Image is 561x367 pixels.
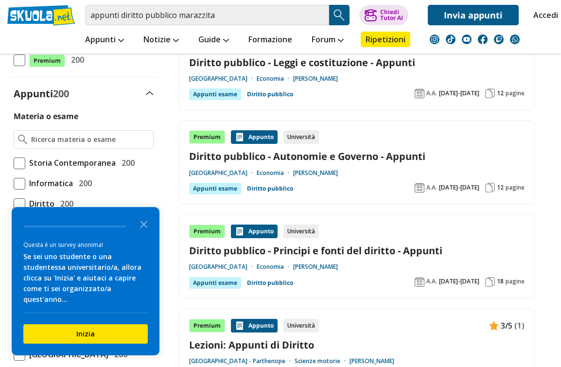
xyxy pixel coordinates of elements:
span: 200 [118,157,135,169]
div: Premium [189,225,225,238]
div: Premium [189,130,225,144]
span: Informatica [25,177,73,190]
span: 12 [497,89,504,97]
button: Inizia [23,324,148,344]
div: Appunti esame [189,277,241,289]
div: Appunti esame [189,88,241,100]
a: Diritto pubblico [247,183,293,194]
img: Pagine [485,88,495,98]
span: 200 [75,177,92,190]
div: Università [283,225,319,238]
span: 200 [56,197,73,210]
a: Lezioni: Appunti di Diritto [189,338,525,351]
a: Diritto pubblico [247,88,293,100]
span: 3/5 [501,319,512,332]
a: [PERSON_NAME] [293,169,338,177]
a: Diritto pubblico - Principi e fonti del diritto - Appunti [189,244,525,257]
a: Forum [309,32,346,49]
span: A.A. [426,184,437,192]
button: ChiediTutor AI [359,5,408,25]
span: Storia Contemporanea [25,157,116,169]
a: Notizie [141,32,181,49]
a: [GEOGRAPHIC_DATA] - Parthenope [189,357,295,365]
div: Survey [12,207,159,355]
div: Appunto [231,225,278,238]
a: Appunti [83,32,126,49]
div: Appunto [231,319,278,332]
img: Appunti contenuto [235,227,245,236]
img: twitch [494,35,504,44]
a: Accedi [533,5,554,25]
span: A.A. [426,89,437,97]
button: Search Button [329,5,350,25]
img: instagram [430,35,439,44]
span: [DATE]-[DATE] [439,278,479,285]
span: Diritto [25,197,54,210]
img: Pagine [485,183,495,192]
span: 18 [497,278,504,285]
span: 200 [67,53,84,66]
img: Appunti contenuto [235,132,245,142]
img: Apri e chiudi sezione [146,91,154,95]
img: facebook [478,35,488,44]
a: [GEOGRAPHIC_DATA] [189,263,257,271]
img: tiktok [446,35,456,44]
div: Appunti esame [189,183,241,194]
a: [PERSON_NAME] [293,75,338,83]
div: Università [283,319,319,332]
span: (1) [514,319,525,332]
a: [GEOGRAPHIC_DATA] [189,169,257,177]
a: [PERSON_NAME] [293,263,338,271]
div: Se sei uno studente o una studentessa universitario/a, allora clicca su 'Inizia' e aiutaci a capi... [23,251,148,305]
div: Chiedi Tutor AI [380,9,403,21]
span: [DATE]-[DATE] [439,89,479,97]
label: Materia o esame [14,111,78,122]
img: youtube [462,35,472,44]
a: Formazione [246,32,295,49]
a: Diritto pubblico - Autonomie e Governo - Appunti [189,150,525,163]
div: Questa è un survey anonima! [23,240,148,249]
div: Premium [189,319,225,332]
a: [GEOGRAPHIC_DATA] [189,75,257,83]
a: Economia [257,75,293,83]
a: Guide [196,32,231,49]
span: 12 [497,184,504,192]
div: Appunto [231,130,278,144]
input: Cerca appunti, riassunti o versioni [85,5,329,25]
img: Pagine [485,277,495,287]
a: Ripetizioni [361,32,410,47]
img: Appunti contenuto [235,321,245,331]
a: Diritto pubblico - Leggi e costituzione - Appunti [189,56,525,69]
img: Cerca appunti, riassunti o versioni [332,8,347,22]
a: Economia [257,169,293,177]
a: Invia appunti [428,5,519,25]
span: pagine [506,278,525,285]
span: [DATE]-[DATE] [439,184,479,192]
img: Ricerca materia o esame [18,135,27,144]
img: WhatsApp [510,35,520,44]
a: Economia [257,263,293,271]
input: Ricerca materia o esame [31,135,149,144]
label: Appunti [14,87,69,100]
img: Appunti contenuto [489,321,499,331]
a: Diritto pubblico [247,277,293,289]
span: A.A. [426,278,437,285]
div: Università [283,130,319,144]
span: 200 [53,87,69,100]
img: Anno accademico [415,277,424,287]
span: pagine [506,89,525,97]
img: Anno accademico [415,183,424,192]
span: Premium [29,54,65,67]
a: [PERSON_NAME] [350,357,394,365]
span: pagine [506,184,525,192]
a: Scienze motorie [295,357,350,365]
button: Close the survey [134,214,154,233]
img: Anno accademico [415,88,424,98]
